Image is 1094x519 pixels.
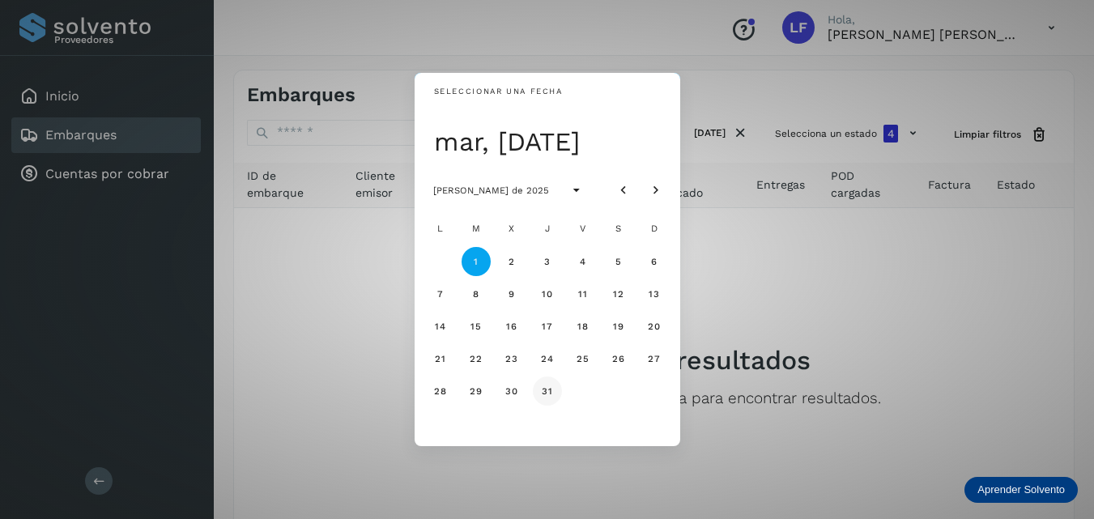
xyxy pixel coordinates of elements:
button: sábado, 26 de julio de 2025 [604,344,633,373]
button: [PERSON_NAME] de 2025 [419,176,562,205]
p: Aprender Solvento [977,483,1065,496]
span: 23 [504,353,518,364]
button: miércoles, 9 de julio de 2025 [497,279,526,308]
span: 1 [473,256,479,267]
span: 27 [647,353,661,364]
button: sábado, 5 de julio de 2025 [604,247,633,276]
button: jueves, 3 de julio de 2025 [533,247,562,276]
button: Mes anterior [609,176,638,205]
span: 11 [577,288,588,300]
div: Aprender Solvento [964,477,1078,503]
button: martes, 29 de julio de 2025 [462,376,491,406]
button: Seleccionar año [562,176,591,205]
button: miércoles, 2 de julio de 2025 [497,247,526,276]
span: 13 [648,288,660,300]
span: 21 [434,353,446,364]
span: 2 [508,256,515,267]
div: J [531,213,564,245]
div: D [638,213,670,245]
span: 7 [436,288,444,300]
button: miércoles, 16 de julio de 2025 [497,312,526,341]
button: domingo, 13 de julio de 2025 [640,279,669,308]
button: miércoles, 30 de julio de 2025 [497,376,526,406]
span: 14 [434,321,446,332]
span: 9 [508,288,515,300]
button: viernes, 4 de julio de 2025 [568,247,598,276]
span: 25 [576,353,590,364]
button: sábado, 19 de julio de 2025 [604,312,633,341]
button: sábado, 12 de julio de 2025 [604,279,633,308]
button: martes, 8 de julio de 2025 [462,279,491,308]
button: lunes, 21 de julio de 2025 [426,344,455,373]
span: 8 [472,288,479,300]
span: 16 [505,321,517,332]
span: 24 [540,353,554,364]
span: 18 [577,321,589,332]
span: 17 [541,321,553,332]
span: [PERSON_NAME] de 2025 [432,185,549,196]
div: mar, [DATE] [434,125,670,158]
button: viernes, 11 de julio de 2025 [568,279,598,308]
button: jueves, 17 de julio de 2025 [533,312,562,341]
span: 15 [470,321,482,332]
button: jueves, 10 de julio de 2025 [533,279,562,308]
button: domingo, 27 de julio de 2025 [640,344,669,373]
span: 10 [541,288,553,300]
span: 4 [579,256,586,267]
div: X [496,213,528,245]
button: viernes, 18 de julio de 2025 [568,312,598,341]
button: domingo, 6 de julio de 2025 [640,247,669,276]
span: 5 [615,256,622,267]
span: 20 [647,321,661,332]
div: Seleccionar una fecha [434,86,563,98]
button: martes, 22 de julio de 2025 [462,344,491,373]
button: jueves, 24 de julio de 2025 [533,344,562,373]
button: Mes siguiente [641,176,670,205]
button: viernes, 25 de julio de 2025 [568,344,598,373]
span: 19 [612,321,624,332]
div: L [424,213,457,245]
button: jueves, 31 de julio de 2025 [533,376,562,406]
button: miércoles, 23 de julio de 2025 [497,344,526,373]
span: 22 [469,353,483,364]
button: martes, 15 de julio de 2025 [462,312,491,341]
span: 3 [543,256,551,267]
span: 29 [469,385,483,397]
div: V [567,213,599,245]
span: 31 [541,385,553,397]
span: 30 [504,385,518,397]
span: 28 [433,385,447,397]
button: martes, 1 de julio de 2025 [462,247,491,276]
button: lunes, 7 de julio de 2025 [426,279,455,308]
span: 12 [612,288,624,300]
button: domingo, 20 de julio de 2025 [640,312,669,341]
div: M [460,213,492,245]
div: S [602,213,635,245]
button: lunes, 14 de julio de 2025 [426,312,455,341]
button: lunes, 28 de julio de 2025 [426,376,455,406]
span: 26 [611,353,625,364]
span: 6 [650,256,658,267]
